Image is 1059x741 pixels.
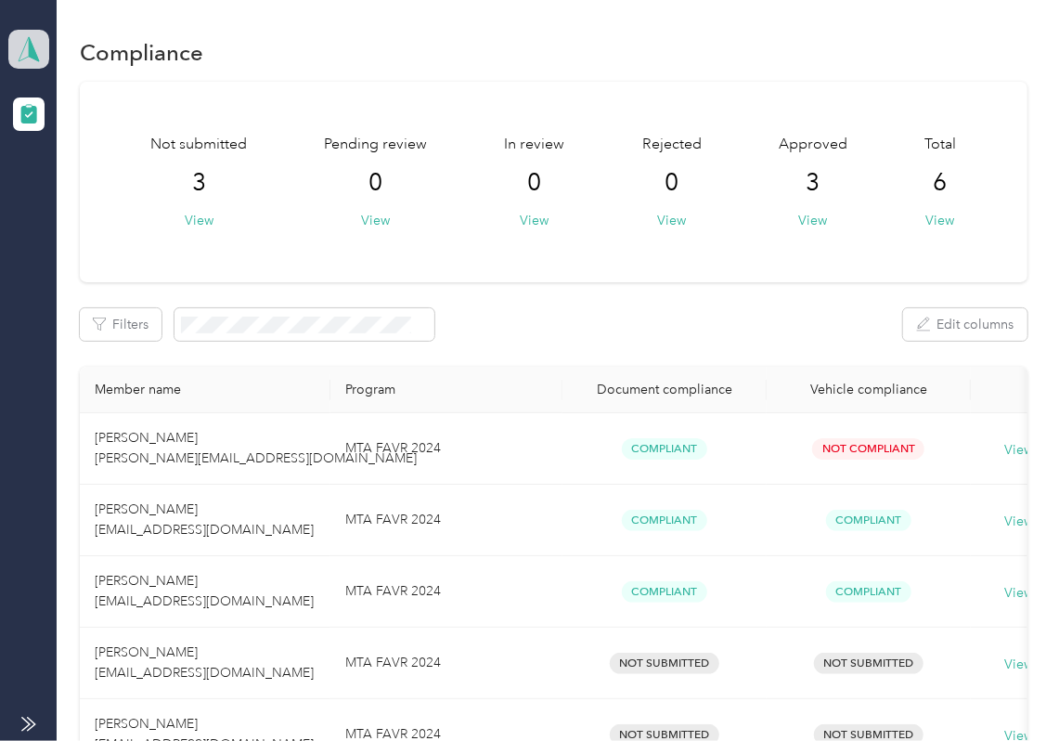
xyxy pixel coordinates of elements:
span: Approved [779,134,847,156]
button: View [657,211,686,230]
span: [PERSON_NAME] [EMAIL_ADDRESS][DOMAIN_NAME] [95,644,314,681]
div: Vehicle compliance [781,382,956,397]
span: Compliant [622,581,707,603]
span: Total [924,134,956,156]
button: View [362,211,391,230]
span: Compliant [826,510,911,531]
th: Program [330,367,562,413]
button: View [521,211,549,230]
span: In review [505,134,565,156]
span: 0 [528,168,542,198]
span: Rejected [642,134,702,156]
span: 6 [933,168,947,198]
span: Compliant [826,581,911,603]
div: Document compliance [577,382,752,397]
span: [PERSON_NAME] [EMAIL_ADDRESS][DOMAIN_NAME] [95,573,314,609]
span: Compliant [622,438,707,460]
td: MTA FAVR 2024 [330,556,562,628]
button: View [798,211,827,230]
td: MTA FAVR 2024 [330,413,562,485]
span: 3 [192,168,206,198]
button: Filters [80,308,161,341]
span: 0 [665,168,678,198]
span: Not submitted [151,134,248,156]
span: 3 [806,168,820,198]
iframe: Everlance-gr Chat Button Frame [955,637,1059,741]
span: Compliant [622,510,707,531]
span: [PERSON_NAME] [PERSON_NAME][EMAIL_ADDRESS][DOMAIN_NAME] [95,430,417,466]
span: Pending review [325,134,428,156]
td: MTA FAVR 2024 [330,485,562,556]
button: Edit columns [903,308,1027,341]
td: MTA FAVR 2024 [330,628,562,699]
button: View [925,211,954,230]
span: Not Compliant [812,438,924,460]
button: View [185,211,213,230]
th: Member name [80,367,330,413]
h1: Compliance [80,43,203,62]
span: [PERSON_NAME] [EMAIL_ADDRESS][DOMAIN_NAME] [95,501,314,538]
span: Not Submitted [814,653,923,674]
span: Not Submitted [610,653,719,674]
span: 0 [369,168,383,198]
